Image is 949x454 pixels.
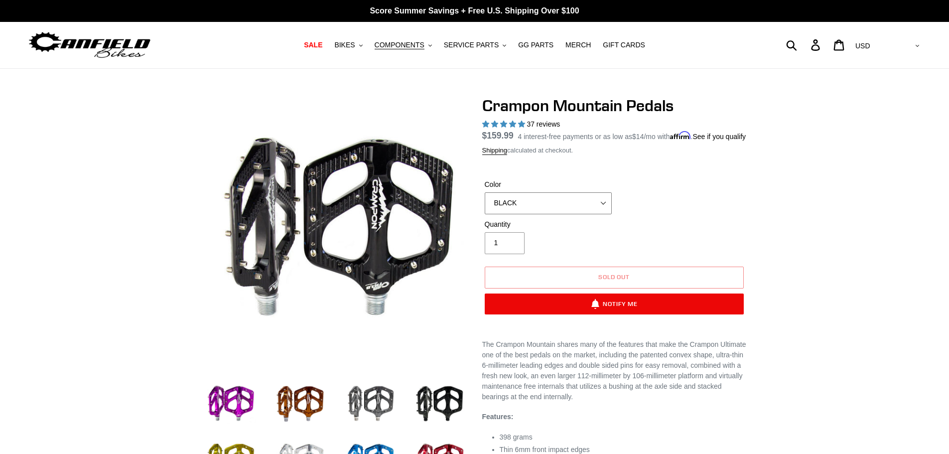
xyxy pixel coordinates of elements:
div: calculated at checkout. [482,146,746,155]
span: GIFT CARDS [603,41,645,49]
a: See if you qualify - Learn more about Affirm Financing (opens in modal) [692,133,746,141]
button: COMPONENTS [370,38,437,52]
img: Load image into Gallery viewer, purple [203,376,258,431]
button: Sold out [485,267,744,289]
span: MERCH [565,41,591,49]
a: GG PARTS [513,38,558,52]
span: $14 [632,133,644,141]
label: Color [485,179,612,190]
h1: Crampon Mountain Pedals [482,96,746,115]
img: Load image into Gallery viewer, bronze [273,376,328,431]
img: Canfield Bikes [27,29,152,61]
li: 398 grams [500,432,746,443]
a: SALE [299,38,327,52]
label: Quantity [485,219,612,230]
span: SERVICE PARTS [444,41,499,49]
p: The Crampon Mountain shares many of the features that make the Crampon Ultimate one of the best p... [482,339,746,402]
span: SALE [304,41,322,49]
a: MERCH [560,38,596,52]
span: GG PARTS [518,41,553,49]
input: Search [792,34,817,56]
strong: Features: [482,413,514,421]
span: Sold out [598,273,630,281]
span: COMPONENTS [375,41,424,49]
span: $159.99 [482,131,514,141]
p: 4 interest-free payments or as low as /mo with . [518,129,746,142]
span: Affirm [670,131,691,140]
a: GIFT CARDS [598,38,650,52]
a: Shipping [482,147,508,155]
img: Load image into Gallery viewer, stealth [412,376,467,431]
button: BIKES [329,38,367,52]
span: BIKES [334,41,355,49]
button: SERVICE PARTS [439,38,511,52]
button: Notify Me [485,294,744,314]
img: Load image into Gallery viewer, grey [343,376,398,431]
span: 37 reviews [527,120,560,128]
span: 4.97 stars [482,120,527,128]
